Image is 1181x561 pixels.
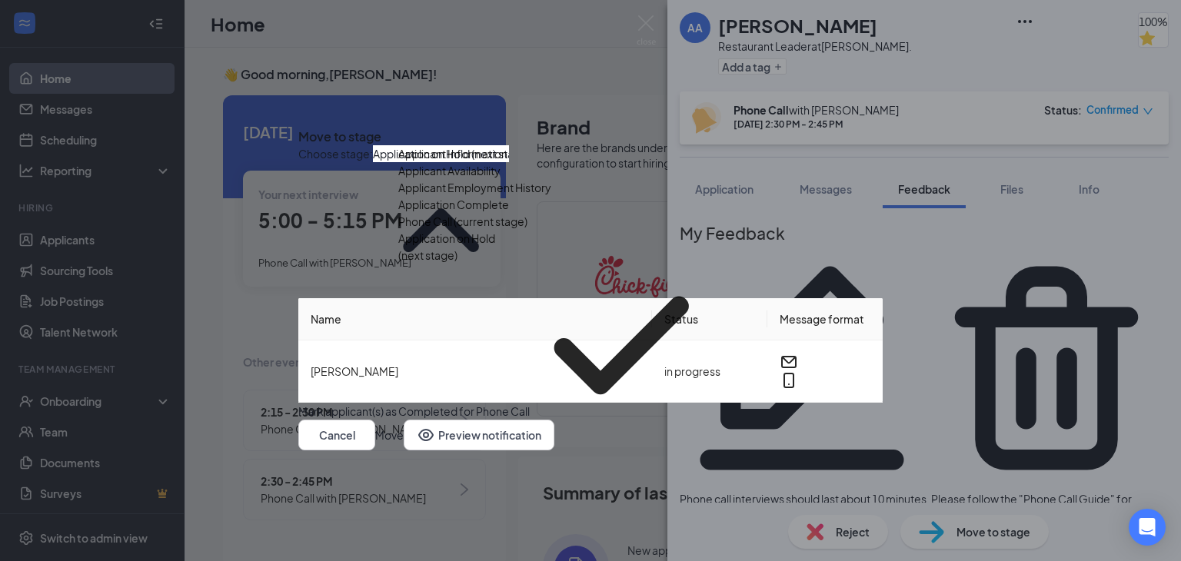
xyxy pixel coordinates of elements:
th: Name [298,298,652,340]
div: Application Complete [398,196,509,213]
span: Choose stage : [298,145,373,298]
button: Cancel [298,420,375,450]
svg: Eye [417,426,435,444]
div: Application on Hold (next stage) [398,230,506,460]
span: Mark applicant(s) as Completed for Phone Call [298,403,530,420]
button: Move [375,420,404,450]
svg: ChevronUp [373,162,509,298]
div: Applicant Availability [398,162,501,179]
button: Preview notificationEye [404,420,554,450]
svg: Email [780,353,798,371]
span: [PERSON_NAME] [311,364,398,378]
th: Message format [767,298,883,340]
svg: MobileSms [780,371,798,390]
div: Applicant Employment History [398,179,551,196]
div: Applicant Information [398,145,507,162]
h3: Move to stage [298,128,381,145]
div: Phone Call (current stage) [398,213,527,230]
div: Open Intercom Messenger [1129,509,1166,546]
svg: Checkmark [506,230,737,460]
